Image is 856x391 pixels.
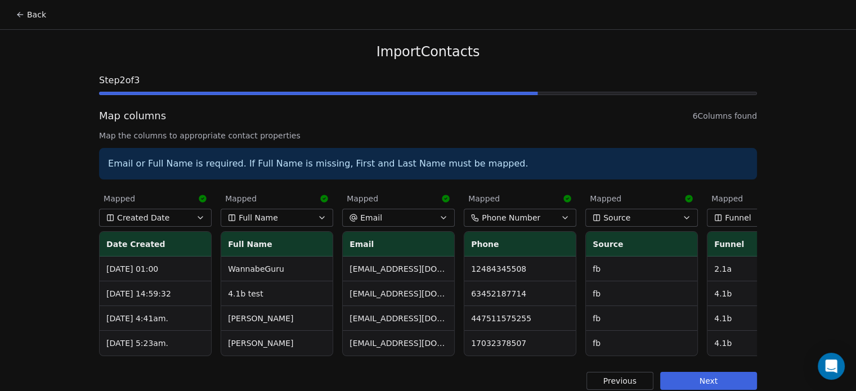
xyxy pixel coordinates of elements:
td: [PERSON_NAME] [221,331,333,356]
td: fb [586,306,697,331]
td: [EMAIL_ADDRESS][DOMAIN_NAME] [343,306,454,331]
span: Funnel [725,212,751,223]
button: Previous [586,372,653,390]
td: [EMAIL_ADDRESS][DOMAIN_NAME] [343,331,454,356]
span: Mapped [711,193,743,204]
span: Mapped [347,193,378,204]
td: 17032378507 [464,331,576,356]
td: 12484345508 [464,257,576,281]
td: [EMAIL_ADDRESS][DOMAIN_NAME] [343,257,454,281]
td: 4.1b test [221,281,333,306]
button: Next [660,372,757,390]
th: Full Name [221,232,333,257]
span: Phone Number [482,212,540,223]
td: fb [586,257,697,281]
th: Phone [464,232,576,257]
td: fb [586,331,697,356]
span: 6 Columns found [692,110,756,122]
span: Mapped [468,193,500,204]
td: 2.1a [707,257,819,281]
span: Step 2 of 3 [99,74,757,87]
span: Mapped [225,193,257,204]
td: [PERSON_NAME] [221,306,333,331]
td: [DATE] 14:59:32 [100,281,211,306]
span: Import Contacts [377,43,479,60]
div: Open Intercom Messenger [818,353,845,380]
td: 4.1b [707,281,819,306]
td: 447511575255 [464,306,576,331]
td: 4.1b [707,306,819,331]
td: [DATE] 5:23am. [100,331,211,356]
td: [DATE] 01:00 [100,257,211,281]
button: Back [9,5,53,25]
span: Map columns [99,109,166,123]
td: 63452187714 [464,281,576,306]
span: Mapped [590,193,621,204]
td: WannabeGuru [221,257,333,281]
td: [EMAIL_ADDRESS][DOMAIN_NAME] [343,281,454,306]
th: Funnel [707,232,819,257]
span: Full Name [239,212,278,223]
td: 4.1b [707,331,819,356]
span: Source [603,212,630,223]
th: Source [586,232,697,257]
span: Email [360,212,382,223]
span: Created Date [117,212,169,223]
th: Email [343,232,454,257]
span: Map the columns to appropriate contact properties [99,130,757,141]
div: Email or Full Name is required. If Full Name is missing, First and Last Name must be mapped. [99,148,757,179]
td: fb [586,281,697,306]
td: [DATE] 4:41am. [100,306,211,331]
th: Date Created [100,232,211,257]
span: Mapped [104,193,135,204]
